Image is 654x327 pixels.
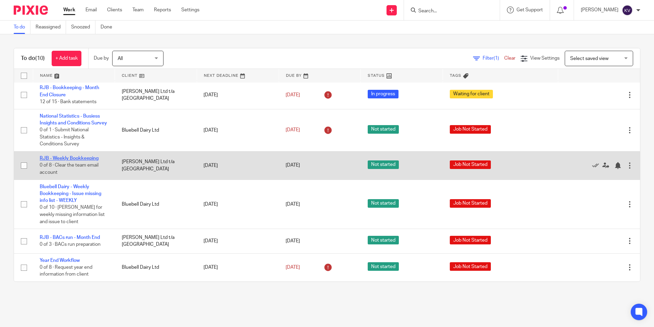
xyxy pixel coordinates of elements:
[181,7,199,13] a: Settings
[197,253,279,281] td: [DATE]
[40,235,100,240] a: RJB - BACs run - Month End
[450,236,491,244] span: Job Not Started
[154,7,171,13] a: Reports
[40,184,101,203] a: Bluebell Dairy - Weekly Bookkeeping - Issue missing info list - WEEKLY
[197,81,279,109] td: [DATE]
[94,55,109,62] p: Due by
[101,21,117,34] a: Done
[622,5,633,16] img: svg%3E
[115,229,197,253] td: [PERSON_NAME] Ltd t/a [GEOGRAPHIC_DATA]
[286,239,300,243] span: [DATE]
[450,160,491,169] span: Job Not Started
[516,8,543,12] span: Get Support
[40,85,99,97] a: RJB - Bookkeeping - Month End Closure
[35,56,45,61] span: (10)
[14,5,48,15] img: Pixie
[86,7,97,13] a: Email
[450,262,491,271] span: Job Not Started
[52,51,81,66] a: + Add task
[368,90,398,98] span: In progress
[115,152,197,180] td: [PERSON_NAME] Ltd t/a [GEOGRAPHIC_DATA]
[286,128,300,133] span: [DATE]
[115,81,197,109] td: [PERSON_NAME] Ltd t/a [GEOGRAPHIC_DATA]
[450,90,493,98] span: Waiting for client
[197,109,279,151] td: [DATE]
[197,152,279,180] td: [DATE]
[450,125,491,134] span: Job Not Started
[286,202,300,207] span: [DATE]
[40,163,99,175] span: 0 of 8 · Clear the team email account
[368,160,399,169] span: Not started
[368,125,399,134] span: Not started
[286,265,300,270] span: [DATE]
[494,56,499,61] span: (1)
[132,7,144,13] a: Team
[40,114,107,125] a: National Statistics - Busiess Insights and Conditions Survey
[286,93,300,97] span: [DATE]
[286,163,300,168] span: [DATE]
[368,236,399,244] span: Not started
[36,21,66,34] a: Reassigned
[14,21,30,34] a: To do
[71,21,95,34] a: Snoozed
[581,7,618,13] p: [PERSON_NAME]
[368,199,399,208] span: Not started
[40,242,101,247] span: 0 of 3 · BACs run preparation
[40,128,89,147] span: 0 of 1 · Submit National Statistics - Insights & Conditions Survey
[450,199,491,208] span: Job Not Started
[115,180,197,229] td: Bluebell Dairy Ltd
[40,258,80,263] a: Year End Workflow
[115,253,197,281] td: Bluebell Dairy Ltd
[592,162,602,169] a: Mark as done
[418,8,479,14] input: Search
[40,265,92,277] span: 0 of 8 · Request year end information from client
[118,56,123,61] span: All
[21,55,45,62] h1: To do
[530,56,560,61] span: View Settings
[63,7,75,13] a: Work
[197,229,279,253] td: [DATE]
[483,56,504,61] span: Filter
[40,156,99,161] a: RJB - Weekly Bookkeeping
[368,262,399,271] span: Not started
[107,7,122,13] a: Clients
[40,99,96,104] span: 12 of 15 · Bank statements
[40,205,105,224] span: 0 of 10 · [PERSON_NAME] for weekly missing information list and issue to client
[450,74,461,77] span: Tags
[504,56,515,61] a: Clear
[115,109,197,151] td: Bluebell Dairy Ltd
[197,180,279,229] td: [DATE]
[570,56,609,61] span: Select saved view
